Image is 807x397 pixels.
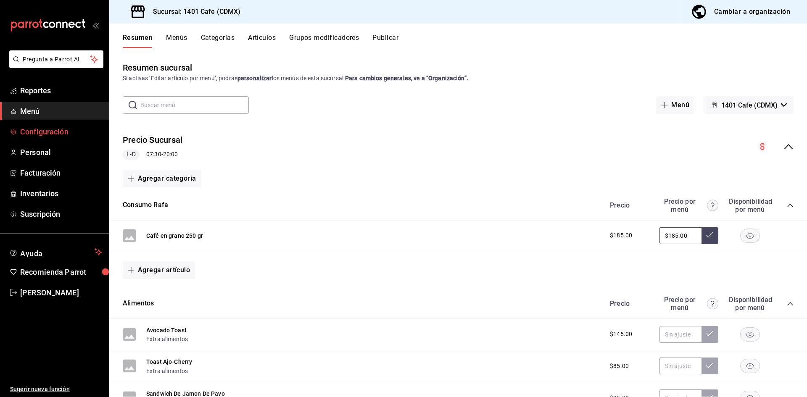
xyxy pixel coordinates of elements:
[787,300,794,307] button: collapse-category-row
[610,362,629,371] span: $85.00
[201,34,235,48] button: Categorías
[659,358,702,374] input: Sin ajuste
[704,96,794,114] button: 1401 Cafe (CDMX)
[10,385,102,394] span: Sugerir nueva función
[289,34,359,48] button: Grupos modificadores
[166,34,187,48] button: Menús
[659,326,702,343] input: Sin ajuste
[20,167,102,179] span: Facturación
[345,75,468,82] strong: Para cambios generales, ve a “Organización”.
[714,6,790,18] div: Cambiar a organización
[20,188,102,199] span: Inventarios
[146,367,188,375] button: Extra alimentos
[20,85,102,96] span: Reportes
[146,358,192,366] button: Toast Ajo-Cherry
[123,200,168,210] button: Consumo Rafa
[146,231,203,240] button: Café en grano 250 gr
[729,296,771,312] div: Disponibilidad por menú
[601,201,655,209] div: Precio
[659,296,718,312] div: Precio por menú
[123,74,794,83] div: Si activas ‘Editar artículo por menú’, podrás los menús de esta sucursal.
[659,227,702,244] input: Sin ajuste
[23,55,90,64] span: Pregunta a Parrot AI
[123,299,154,308] button: Alimentos
[20,287,102,298] span: [PERSON_NAME]
[248,34,276,48] button: Artículos
[123,150,139,159] span: L-D
[123,170,201,187] button: Agregar categoría
[92,22,99,29] button: open_drawer_menu
[123,61,192,74] div: Resumen sucursal
[372,34,398,48] button: Publicar
[146,326,187,334] button: Avocado Toast
[123,261,195,279] button: Agregar artículo
[123,150,182,160] div: 07:30 - 20:00
[20,266,102,278] span: Recomienda Parrot
[659,197,718,213] div: Precio por menú
[610,231,632,240] span: $185.00
[9,50,103,68] button: Pregunta a Parrot AI
[237,75,272,82] strong: personalizar
[20,208,102,220] span: Suscripción
[123,34,807,48] div: navigation tabs
[146,7,240,17] h3: Sucursal: 1401 Cafe (CDMX)
[123,34,153,48] button: Resumen
[20,147,102,158] span: Personal
[20,126,102,137] span: Configuración
[146,335,188,343] button: Extra alimentos
[610,330,632,339] span: $145.00
[601,300,655,308] div: Precio
[20,247,91,257] span: Ayuda
[787,202,794,209] button: collapse-category-row
[140,97,249,113] input: Buscar menú
[729,197,771,213] div: Disponibilidad por menú
[721,101,778,109] span: 1401 Cafe (CDMX)
[20,105,102,117] span: Menú
[656,96,694,114] button: Menú
[123,134,182,146] button: Precio Sucursal
[109,127,807,166] div: collapse-menu-row
[6,61,103,70] a: Pregunta a Parrot AI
